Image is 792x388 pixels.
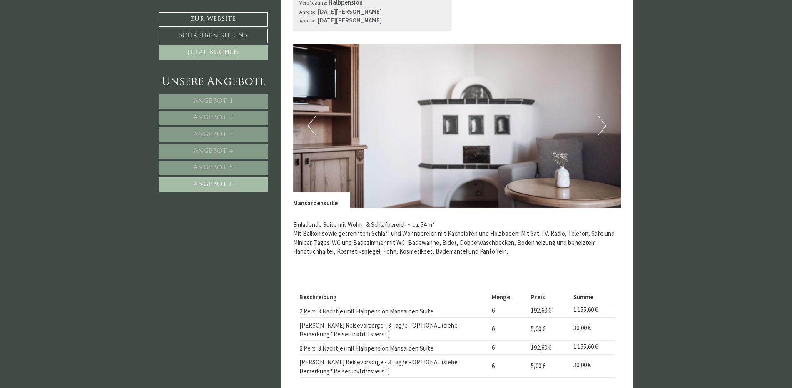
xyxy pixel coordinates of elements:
span: 5,00 € [531,325,545,333]
span: Angebot 5 [194,165,233,171]
td: [PERSON_NAME] Reisevorsorge - 3 Tag/e - OPTIONAL (siehe Bemerkung "Reiserücktrittsvers.") [299,318,489,341]
b: [DATE][PERSON_NAME] [318,16,382,24]
div: Mansardensuite [293,192,350,207]
span: Angebot 3 [194,132,233,138]
img: image [293,44,621,208]
td: 6 [488,354,528,377]
button: Senden [274,219,328,234]
button: Previous [308,115,316,136]
td: 6 [488,318,528,341]
td: 1.155,60 € [570,303,615,318]
th: Menge [488,291,528,303]
span: Angebot 1 [194,98,233,104]
td: 2 Pers. 3 Nacht(e) mit Halbpension Mansarden Suite [299,341,489,355]
div: Donnerstag [140,6,188,20]
th: Preis [528,291,570,303]
td: 6 [488,341,528,355]
div: Montis – Active Nature Spa [12,24,119,30]
b: [DATE][PERSON_NAME] [318,7,382,15]
th: Beschreibung [299,291,489,303]
div: Unsere Angebote [159,75,268,90]
a: Zur Website [159,12,268,27]
td: [PERSON_NAME] Reisevorsorge - 3 Tag/e - OPTIONAL (siehe Bemerkung "Reiserücktrittsvers.") [299,354,489,377]
a: Jetzt buchen [159,45,268,60]
span: 5,00 € [531,362,545,370]
a: Schreiben Sie uns [159,29,268,43]
td: 30,00 € [570,354,615,377]
span: 192,60 € [531,343,551,351]
td: 6 [488,303,528,318]
small: Anreise: [299,8,316,15]
span: 192,60 € [531,306,551,314]
small: 08:32 [12,39,119,44]
span: Angebot 6 [194,182,233,188]
th: Summe [570,291,615,303]
td: 1.155,60 € [570,341,615,355]
td: 2 Pers. 3 Nacht(e) mit Halbpension Mansarden Suite [299,303,489,318]
span: Angebot 2 [194,115,233,121]
span: Angebot 4 [194,148,233,154]
td: 30,00 € [570,318,615,341]
small: Abreise: [299,17,316,24]
div: Guten Tag, wie können wir Ihnen helfen? [6,22,123,46]
button: Next [598,115,606,136]
p: Einladende Suite mit Wohn- & Schlafbereich ~ ca. 54 m² Mit Balkon sowie getrenntem Schlaf- und Wo... [293,220,621,256]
